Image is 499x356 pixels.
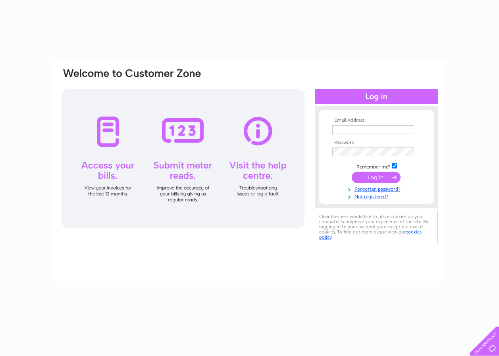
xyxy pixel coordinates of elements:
[330,140,422,145] th: Password:
[330,162,422,170] td: Remember me?
[352,172,401,183] input: Submit
[330,118,422,123] th: Email Address:
[319,229,422,240] a: cookies policy
[315,210,438,244] div: Clear Business would like to place cookies on your computer to improve your experience of the sit...
[332,185,422,192] a: Forgotten password?
[332,192,422,200] a: Not registered?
